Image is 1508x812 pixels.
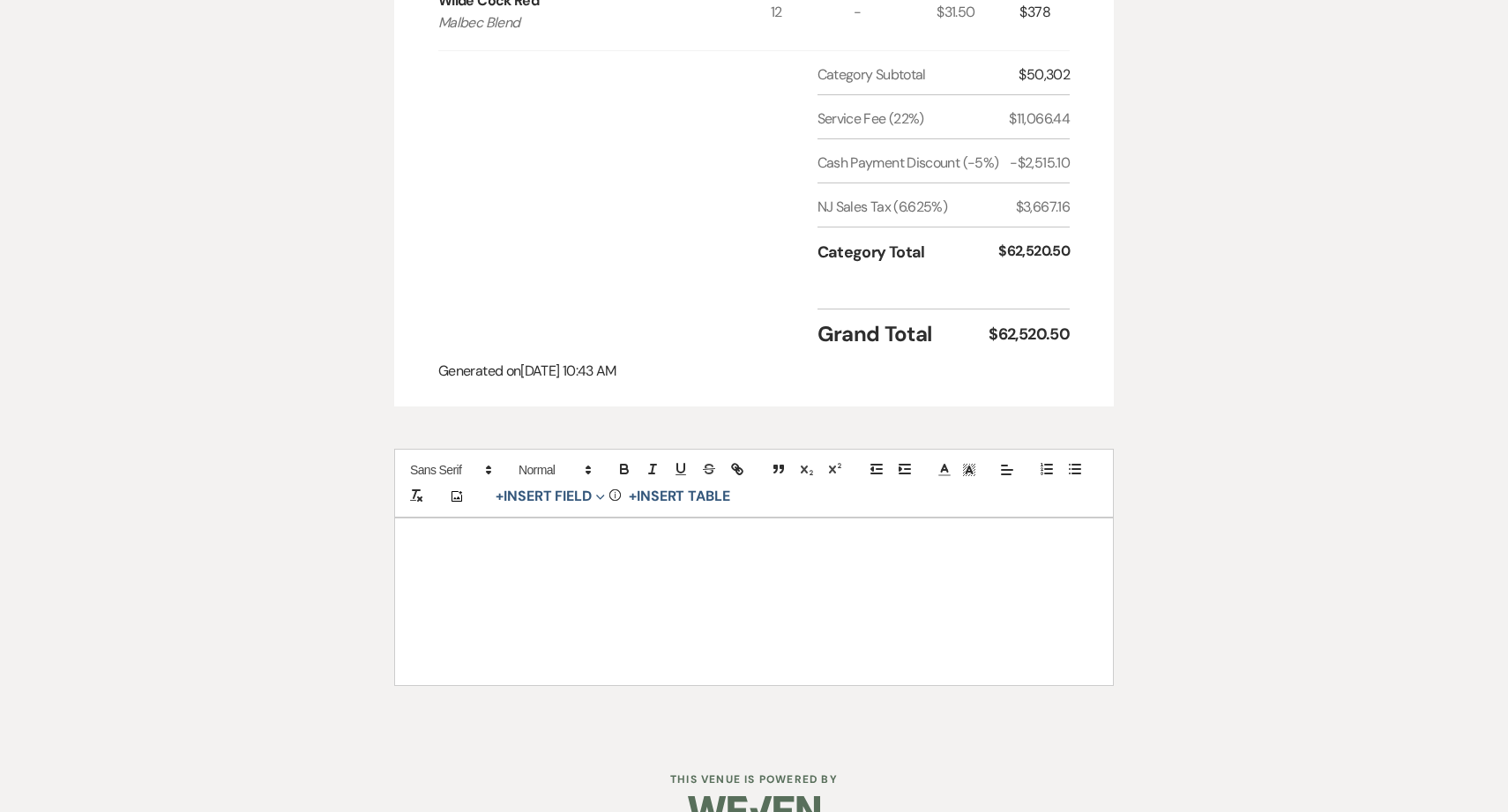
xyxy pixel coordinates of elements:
[817,64,1019,86] div: Category Subtotal
[496,489,504,503] span: +
[817,108,1010,130] div: Service Fee (22%)
[817,153,1011,174] div: Cash Payment Discount (-5%)
[995,459,1019,480] span: Alignment
[629,489,637,503] span: +
[489,486,611,507] button: Insert Field
[1019,64,1070,86] div: $50,302
[998,241,1070,264] div: $62,520.50
[438,11,737,34] p: Malbec Blend
[1009,108,1070,130] div: $11,066.44
[817,241,999,264] div: Category Total
[511,459,597,480] span: Header Formats
[817,197,1016,218] div: NJ Sales Tax (6.625%)
[817,318,989,350] div: Grand Total
[438,361,1070,382] div: Generated on [DATE] 10:43 AM
[623,486,736,507] button: +Insert Table
[989,323,1070,346] div: $62,520.50
[1016,197,1070,218] div: $3,667.16
[932,459,957,480] span: Text Color
[957,459,982,480] span: Text Background Color
[1010,153,1070,174] div: -$2,515.10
